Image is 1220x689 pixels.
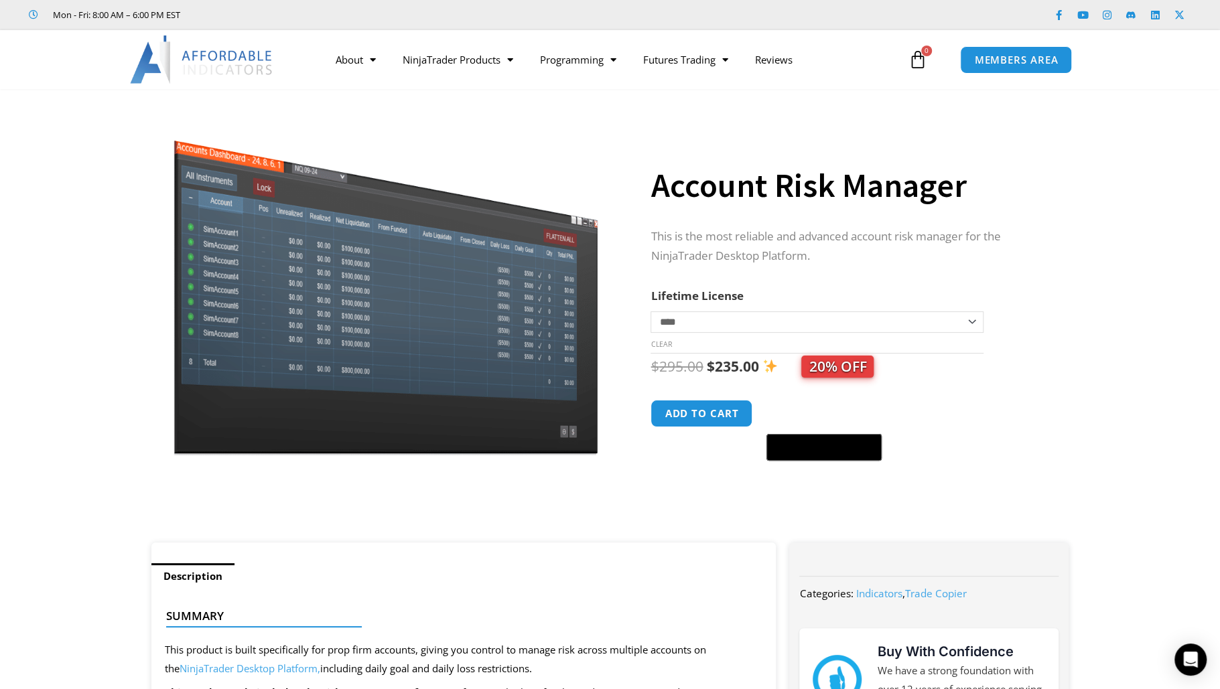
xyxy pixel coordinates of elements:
iframe: Customer reviews powered by Trustpilot [199,8,400,21]
h3: Buy With Confidence [878,641,1045,662]
a: Description [151,563,234,589]
a: MEMBERS AREA [960,46,1072,74]
button: Add to cart [651,400,752,427]
h1: Account Risk Manager [651,162,1042,209]
a: Programming [527,44,630,75]
bdi: 235.00 [706,357,758,376]
bdi: 295.00 [651,357,703,376]
span: $ [651,357,659,376]
span: MEMBERS AREA [974,55,1058,65]
span: Mon - Fri: 8:00 AM – 6:00 PM EST [50,7,180,23]
p: This product is built specifically for prop firm accounts, giving you control to manage risk acro... [165,641,763,678]
span: $ [706,357,714,376]
span: , [856,587,966,600]
img: ✨ [763,359,777,373]
a: Clear options [651,339,671,349]
span: 20% OFF [801,356,874,378]
span: Categories: [799,587,853,600]
img: LogoAI | Affordable Indicators – NinjaTrader [130,35,274,84]
a: Futures Trading [630,44,742,75]
a: 0 [888,40,947,79]
a: NinjaTrader Products [389,44,527,75]
p: This is the most reliable and advanced account risk manager for the NinjaTrader Desktop Platform. [651,227,1042,266]
label: Lifetime License [651,288,743,303]
a: Reviews [742,44,806,75]
div: Open Intercom Messenger [1174,643,1207,676]
a: Trade Copier [904,587,966,600]
span: 0 [921,46,932,56]
iframe: PayPal Message 1 [651,469,1042,481]
h4: Summary [166,609,751,623]
a: Indicators [856,587,902,600]
iframe: Secure express checkout frame [764,398,884,430]
a: NinjaTrader Desktop Platform, [180,662,320,675]
button: Buy with GPay [766,434,882,461]
nav: Menu [322,44,905,75]
a: About [322,44,389,75]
